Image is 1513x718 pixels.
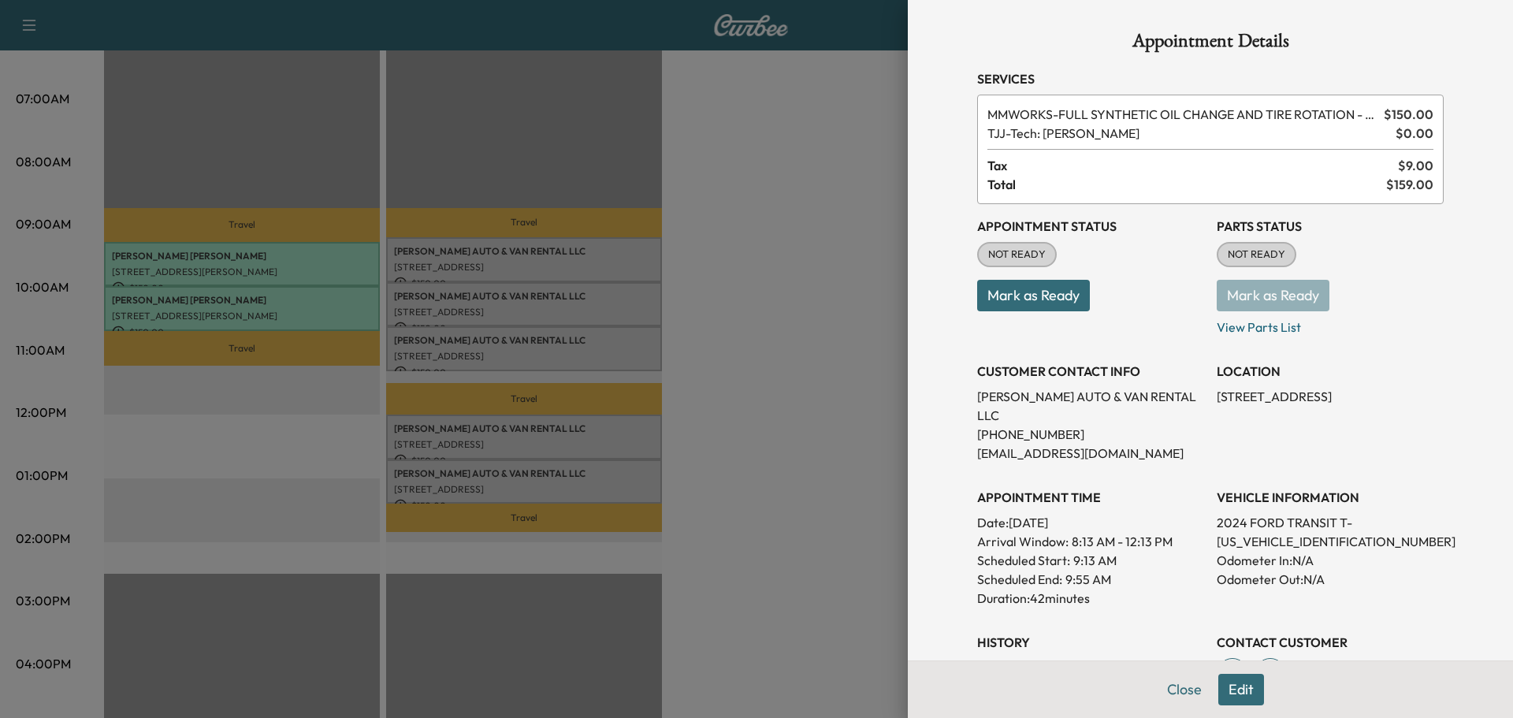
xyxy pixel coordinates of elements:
[1217,532,1444,551] p: [US_VEHICLE_IDENTIFICATION_NUMBER]
[1065,570,1111,589] p: 9:55 AM
[987,105,1377,124] span: FULL SYNTHETIC OIL CHANGE AND TIRE ROTATION - WORKS PACKAGE
[1217,570,1444,589] p: Odometer Out: N/A
[1217,633,1444,652] h3: CONTACT CUSTOMER
[1217,217,1444,236] h3: Parts Status
[1218,674,1264,705] button: Edit
[977,425,1204,444] p: [PHONE_NUMBER]
[987,124,1389,143] span: Tech: Jay J
[1386,175,1433,194] span: $ 159.00
[977,551,1070,570] p: Scheduled Start:
[977,362,1204,381] h3: CUSTOMER CONTACT INFO
[1217,387,1444,406] p: [STREET_ADDRESS]
[977,589,1204,608] p: Duration: 42 minutes
[977,570,1062,589] p: Scheduled End:
[977,658,1204,677] p: Created By : [PERSON_NAME]
[1157,674,1212,705] button: Close
[1398,156,1433,175] span: $ 9.00
[1217,362,1444,381] h3: LOCATION
[1217,513,1444,532] p: 2024 FORD TRANSIT T-
[1218,247,1295,262] span: NOT READY
[987,156,1398,175] span: Tax
[1384,105,1433,124] span: $ 150.00
[1073,551,1117,570] p: 9:13 AM
[977,280,1090,311] button: Mark as Ready
[977,633,1204,652] h3: History
[977,32,1444,57] h1: Appointment Details
[977,387,1204,425] p: [PERSON_NAME] AUTO & VAN RENTAL LLC
[977,513,1204,532] p: Date: [DATE]
[977,217,1204,236] h3: Appointment Status
[977,444,1204,463] p: [EMAIL_ADDRESS][DOMAIN_NAME]
[1072,532,1173,551] span: 8:13 AM - 12:13 PM
[977,532,1204,551] p: Arrival Window:
[977,488,1204,507] h3: APPOINTMENT TIME
[987,175,1386,194] span: Total
[1396,124,1433,143] span: $ 0.00
[1217,488,1444,507] h3: VEHICLE INFORMATION
[1217,551,1444,570] p: Odometer In: N/A
[1217,311,1444,337] p: View Parts List
[977,69,1444,88] h3: Services
[979,247,1055,262] span: NOT READY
